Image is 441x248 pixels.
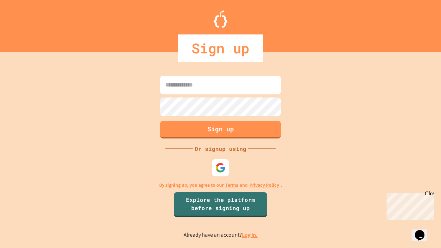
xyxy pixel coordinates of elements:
[159,182,282,189] p: By signing up, you agree to our and .
[193,145,248,153] div: Or signup using
[178,34,263,62] div: Sign up
[249,182,279,189] a: Privacy Policy
[225,182,238,189] a: Terms
[242,231,258,239] a: Log in.
[3,3,48,44] div: Chat with us now!Close
[174,192,267,217] a: Explore the platform before signing up
[215,163,226,173] img: google-icon.svg
[412,220,434,241] iframe: chat widget
[184,231,258,239] p: Already have an account?
[384,190,434,220] iframe: chat widget
[214,10,227,28] img: Logo.svg
[160,121,281,138] button: Sign up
